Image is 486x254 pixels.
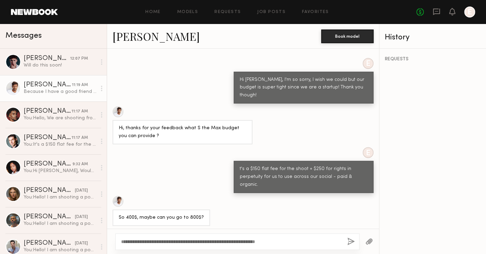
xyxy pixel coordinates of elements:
a: [PERSON_NAME] [113,29,200,44]
div: [PERSON_NAME] [24,187,75,194]
a: Home [145,10,161,14]
div: [DATE] [75,240,88,247]
div: REQUESTS [385,57,481,62]
div: You: Hello! I am shooting a podcast based on Women's Hormonal Health [DATE][DATE] in [GEOGRAPHIC_... [24,220,96,227]
div: [PERSON_NAME] [24,82,72,88]
div: [DATE] [75,188,88,194]
div: [PERSON_NAME] [24,108,71,115]
div: 11:19 AM [72,82,88,88]
div: [PERSON_NAME] [24,55,70,62]
div: [PERSON_NAME] [24,240,75,247]
a: Models [177,10,198,14]
div: So 400$, maybe can you go to 800$? [119,214,204,222]
button: Book model [321,29,373,43]
span: Messages [5,32,42,40]
div: You: It's a $150 flat fee for the shoot + $250 for rights in perpetuity for us to use across our ... [24,141,96,148]
div: You: Hello, We are shooting from 1:30pm-4:30pm [DATE] in [GEOGRAPHIC_DATA]. It's a $150 flat fee ... [24,115,96,121]
div: [PERSON_NAME] [24,214,75,220]
div: You: Hello! I am shooting a podcast based on Women's Hormonal Health [DATE][DATE] in [GEOGRAPHIC_... [24,247,96,253]
a: E [464,7,475,17]
div: History [385,34,481,41]
div: Hi [PERSON_NAME], I'm so sorry, I wish we could but our budget is super tight since we are a star... [240,76,367,100]
a: Job Posts [257,10,286,14]
div: Hi, thanks for your feedback what S the Max budget you can provide ? [119,124,246,140]
div: [DATE] [75,214,88,220]
div: 11:17 AM [71,108,88,115]
a: Requests [214,10,241,14]
a: Book model [321,33,373,39]
div: 11:17 AM [71,135,88,141]
div: [PERSON_NAME] [24,161,73,168]
div: 9:32 AM [73,161,88,168]
a: Favorites [302,10,329,14]
div: Because I have a good friend and Chicago who could fit [24,88,96,95]
div: Will do this soon! [24,62,96,69]
div: You: Hi [PERSON_NAME], Would you be able to send a quick self-tape introducing yourself and readi... [24,168,96,174]
div: You: Hello! I am shooting a podcast based on Women's Hormonal Health [DATE][DATE] in [GEOGRAPHIC_... [24,194,96,201]
div: [PERSON_NAME] [24,134,71,141]
div: t's a $150 flat fee for the shoot + $250 for rights in perpetuity for us to use across our social... [240,165,367,189]
div: 12:07 PM [70,56,88,62]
